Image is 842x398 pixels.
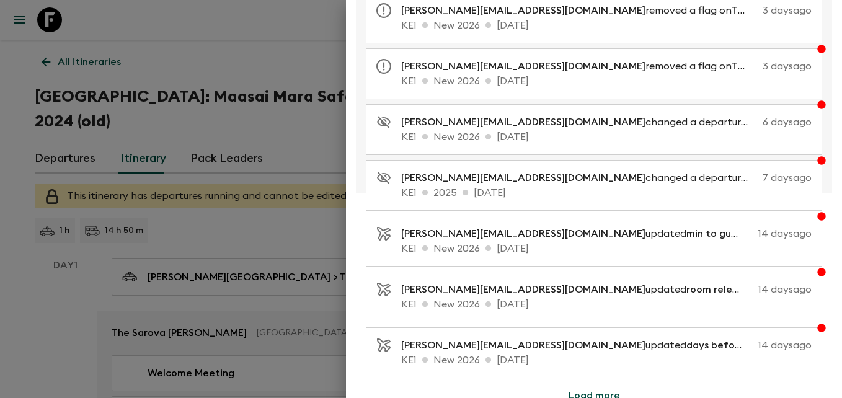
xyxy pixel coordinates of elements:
[686,340,828,350] span: days before departure for EB
[401,61,645,71] span: [PERSON_NAME][EMAIL_ADDRESS][DOMAIN_NAME]
[401,170,758,185] p: changed a departure visibility to draft
[758,282,812,297] p: 14 days ago
[401,282,753,297] p: updated
[401,353,812,368] p: KE1 New 2026 [DATE]
[401,338,753,353] p: updated
[401,3,758,18] p: removed a flag on
[401,297,812,312] p: KE1 New 2026 [DATE]
[758,338,812,353] p: 14 days ago
[401,59,758,74] p: removed a flag on
[763,170,812,185] p: 7 days ago
[763,115,812,130] p: 6 days ago
[758,226,812,241] p: 14 days ago
[401,6,645,15] span: [PERSON_NAME][EMAIL_ADDRESS][DOMAIN_NAME]
[401,226,753,241] p: updated
[763,59,812,74] p: 3 days ago
[401,117,645,127] span: [PERSON_NAME][EMAIL_ADDRESS][DOMAIN_NAME]
[401,18,812,33] p: KE1 New 2026 [DATE]
[401,340,645,350] span: [PERSON_NAME][EMAIL_ADDRESS][DOMAIN_NAME]
[401,115,758,130] p: changed a departure visibility to draft
[401,185,812,200] p: KE1 2025 [DATE]
[763,3,812,18] p: 3 days ago
[401,173,645,183] span: [PERSON_NAME][EMAIL_ADDRESS][DOMAIN_NAME]
[401,285,645,294] span: [PERSON_NAME][EMAIL_ADDRESS][DOMAIN_NAME]
[401,229,645,239] span: [PERSON_NAME][EMAIL_ADDRESS][DOMAIN_NAME]
[686,229,770,239] span: min to guarantee
[401,241,812,256] p: KE1 New 2026 [DATE]
[401,130,812,144] p: KE1 New 2026 [DATE]
[401,74,812,89] p: KE1 New 2026 [DATE]
[686,285,774,294] span: room release days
